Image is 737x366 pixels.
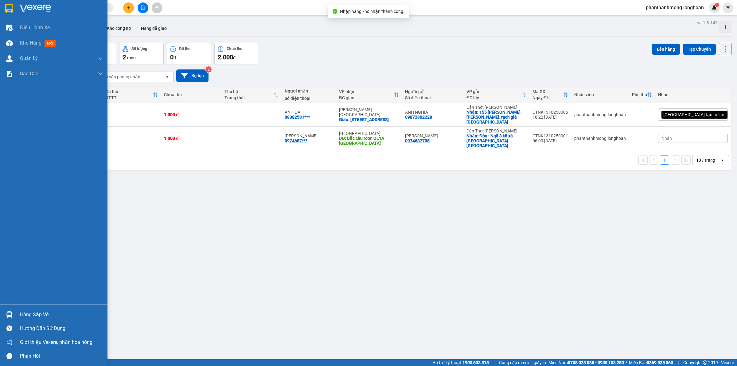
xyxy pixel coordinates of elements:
div: phanthanhmong.longhoan [574,136,626,141]
button: Bộ lọc [176,69,209,82]
button: Đã thu0đ [167,43,211,65]
div: Chưa thu [227,47,242,51]
span: down [98,71,103,76]
svg: open [165,74,170,79]
div: 09872802228 [405,115,432,120]
strong: 1900 633 818 [462,360,489,365]
span: file-add [141,6,145,10]
span: 0 [170,53,174,61]
button: Tạo Chuyến [683,44,716,55]
span: đ [233,55,236,60]
div: Nhãn [658,92,728,97]
div: Nhân viên [574,92,626,97]
span: Cung cấp máy in - giấy in: [499,359,547,366]
div: Hàng sắp về [20,310,103,319]
div: 1.000 đ [164,136,218,141]
div: Người gửi [405,89,460,94]
span: copyright [703,360,707,365]
svg: open [720,158,725,163]
div: ĐC giao [339,95,394,100]
span: Nhập hàng kho nhận thành công. [340,9,404,14]
span: notification [6,339,12,345]
div: VP gửi [466,89,521,94]
span: | [678,359,679,366]
span: plus [127,6,131,10]
div: Cần Thơ: [PERSON_NAME] [466,105,526,110]
img: warehouse-icon [6,311,13,318]
span: Quản Lý [20,54,38,62]
div: ĐC lấy [466,95,521,100]
div: CTNK1310250001 [532,133,568,138]
div: Tạo kho hàng mới [719,21,731,33]
button: Kho công nợ [102,21,136,36]
div: HTTT [105,95,153,100]
strong: 0708 023 035 - 0935 103 250 [568,360,624,365]
button: 1 [660,155,669,165]
div: Đã thu [105,89,153,94]
div: Ngày ĐH [532,95,563,100]
span: phanthanhmong.longhoan [641,4,709,11]
div: Hướng dẫn sử dụng [20,324,103,333]
span: 2 [123,53,126,61]
div: Phản hồi [20,352,103,361]
div: Người nhận [285,89,333,93]
button: plus [123,2,134,13]
div: Đã thu [179,47,190,51]
button: aim [152,2,162,13]
th: Toggle SortBy [336,87,402,103]
span: Hỗ trợ kỹ thuật: [432,359,489,366]
div: Nhận: Đón : Ngã 3 k8 xã cửa dương Phú quốc kiên Giang [466,133,526,148]
button: Hàng đã giao [136,21,172,36]
span: Báo cáo [20,70,38,77]
span: Điều hành xe [20,24,50,31]
div: 0974687705 [405,138,430,143]
div: Số điện thoại [405,95,460,100]
span: question-circle [6,325,12,331]
div: [GEOGRAPHIC_DATA] [339,131,399,136]
div: 1.000 đ [164,112,218,117]
div: CTNK1310250006 [532,110,568,115]
span: check-circle [333,9,337,14]
div: Số điện thoại [285,96,333,101]
span: 1 [716,3,718,7]
div: Chọn văn phòng nhận [98,74,140,80]
th: Toggle SortBy [463,87,529,103]
span: ⚪️ [626,361,627,364]
button: file-add [138,2,148,13]
div: Số lượng [131,47,147,51]
div: ANH ĐẠI [285,110,333,115]
div: 18:22 [DATE] [532,115,568,120]
div: ANH NGHĨA [405,110,460,115]
div: Phạm Ngọc Sơn [285,133,333,138]
span: Giới thiệu Vexere, nhận hoa hồng [20,338,92,346]
div: DĐ: Bắc cầu roon QL1A Quảng Bình [339,136,399,146]
strong: 0369 525 060 [647,360,673,365]
div: Chưa thu [164,92,218,97]
div: Phạm Ngọc Sơn [405,133,460,138]
div: Thu hộ [224,89,274,94]
span: Kho hàng [20,40,41,46]
button: Lên hàng [652,44,680,55]
span: 2.000 [218,53,233,61]
button: caret-down [723,2,733,13]
img: logo-vxr [5,4,13,13]
img: solution-icon [6,71,13,77]
span: aim [155,6,159,10]
div: ver 1.8.147 [697,19,718,26]
sup: 1 [715,3,719,7]
span: mới [45,40,56,47]
span: đ [174,55,176,60]
div: 10 / trang [696,157,715,163]
div: Nhận: 155 trần huy liệu, vĩnh lạc, rạch giá kiên giang [466,110,526,124]
div: [PERSON_NAME] : [GEOGRAPHIC_DATA] [339,107,399,117]
div: phanthanhmong.longhoan [574,112,626,117]
th: Toggle SortBy [221,87,282,103]
div: Phụ thu [632,92,647,97]
th: Toggle SortBy [102,87,161,103]
span: Miền Nam [548,359,624,366]
img: warehouse-icon [6,55,13,62]
span: Nhãn [661,136,672,141]
div: 06:09 [DATE] [532,138,568,143]
div: VP nhận [339,89,394,94]
img: warehouse-icon [6,40,13,46]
